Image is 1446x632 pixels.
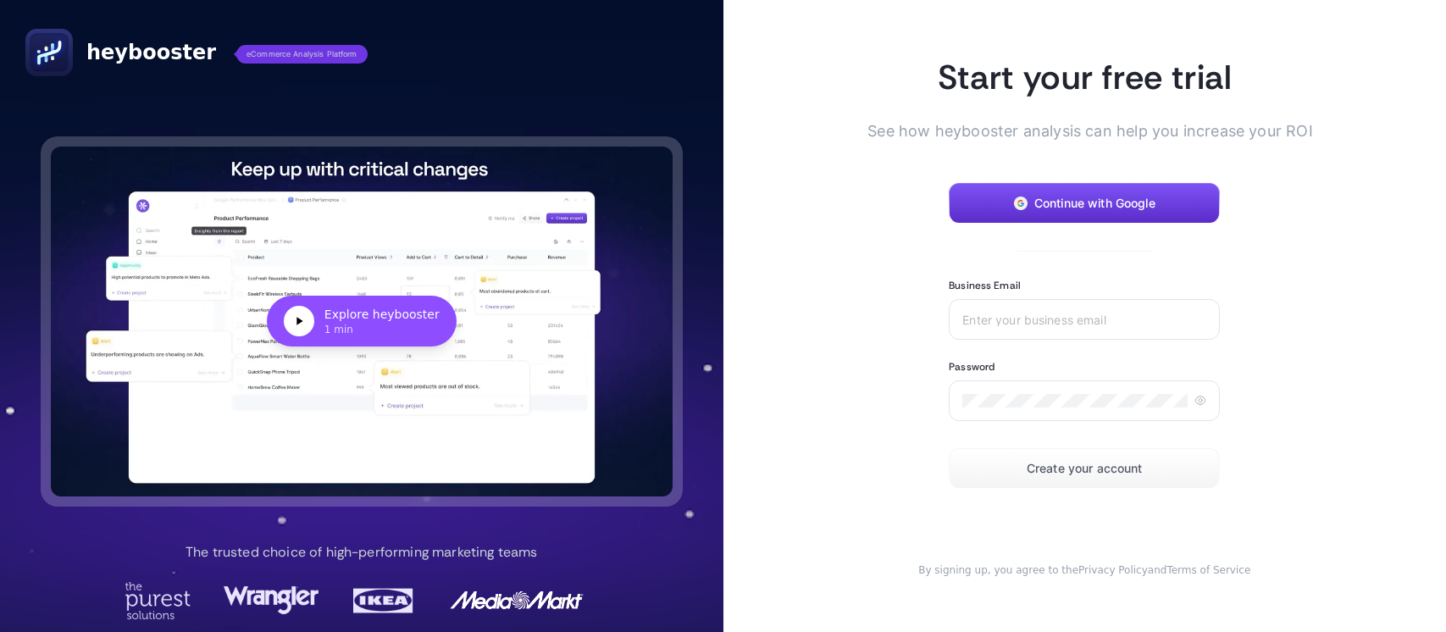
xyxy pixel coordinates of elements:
[949,279,1021,292] label: Business Email
[949,183,1220,224] button: Continue with Google
[895,55,1274,99] h1: Start your free trial
[949,448,1220,489] button: Create your account
[949,360,994,374] label: Password
[25,29,368,76] a: heyboostereCommerce Analysis Platform
[324,323,440,336] div: 1 min
[867,119,1274,142] span: See how heybooster analysis can help you increase your ROI
[962,313,1206,326] input: Enter your business email
[449,582,584,619] img: MediaMarkt
[236,45,368,64] span: eCommerce Analysis Platform
[1166,564,1250,576] a: Terms of Service
[895,563,1274,577] div: and
[1078,564,1148,576] a: Privacy Policy
[324,306,440,323] div: Explore heybooster
[350,582,418,619] img: Ikea
[125,582,192,619] img: Purest
[51,147,673,496] button: Explore heybooster1 min
[224,582,319,619] img: Wrangler
[86,39,216,66] span: heybooster
[1027,462,1143,475] span: Create your account
[918,564,1078,576] span: By signing up, you agree to the
[1034,197,1155,210] span: Continue with Google
[186,542,537,563] p: The trusted choice of high-performing marketing teams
